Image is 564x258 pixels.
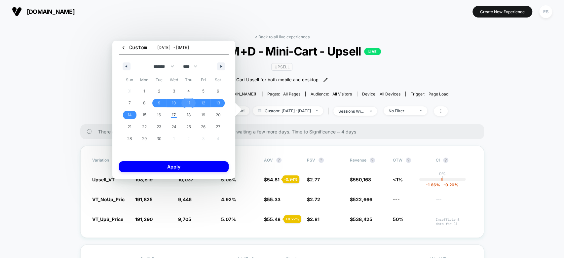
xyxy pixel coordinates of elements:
span: 16 [157,109,161,121]
span: 55.48 [267,216,281,222]
div: - 0.94 % [282,175,299,183]
span: 4 [187,85,190,97]
span: 26 [201,121,206,133]
span: Variation [92,158,129,163]
span: 2.81 [310,216,320,222]
span: VT_NoUp_Pric [92,197,125,202]
button: 21 [122,121,137,133]
button: ? [443,158,448,163]
span: 191,290 [135,216,153,222]
span: 11 [187,97,190,109]
span: 6 [217,85,219,97]
span: 9 [158,97,160,109]
button: 27 [210,121,225,133]
span: Custom [121,44,147,51]
p: | [442,176,443,181]
span: All Visitors [332,92,352,96]
span: Cart Upsell for both mobile and desktop [236,77,318,83]
span: AOV [264,158,273,163]
button: ? [276,158,282,163]
button: 22 [137,121,152,133]
span: 24 [171,121,176,133]
span: --- [436,198,472,203]
span: | [326,106,333,116]
span: $ [264,197,281,202]
span: 50% [393,216,403,222]
button: [DOMAIN_NAME] [10,6,77,17]
button: 13 [210,97,225,109]
span: 8 [143,97,145,109]
button: 26 [196,121,211,133]
span: Revenue [350,158,366,163]
span: 550,168 [353,177,371,182]
span: 5 [202,85,205,97]
span: Thu [181,75,196,85]
button: ? [370,158,375,163]
button: 28 [122,133,137,145]
p: LIVE [364,48,381,55]
button: 3 [167,85,181,97]
span: $ [350,177,371,182]
span: 18 [187,109,191,121]
span: Wed [167,75,181,85]
img: Visually logo [12,7,22,17]
span: 522,666 [353,197,372,202]
button: Apply [119,161,229,172]
span: 9,705 [178,216,191,222]
span: 10 [172,97,176,109]
span: 54.81 [267,177,280,182]
button: 6 [210,85,225,97]
div: sessions with impression [338,109,365,114]
span: [DOMAIN_NAME] [27,8,75,15]
span: PSV [307,158,315,163]
button: 2 [152,85,167,97]
span: Custom: [DATE] - [DATE] [253,106,323,115]
button: 25 [181,121,196,133]
span: 13 [216,97,220,109]
button: 11 [181,97,196,109]
span: Insufficient data for CI [436,217,472,226]
span: 3 [172,85,175,97]
button: Create New Experience [472,6,532,18]
span: 30 [157,133,161,145]
button: Custom[DATE] -[DATE] [119,44,229,55]
span: $ [264,216,281,222]
span: $ [307,216,320,222]
span: VT_UpS_Price [92,216,123,222]
button: 5 [196,85,211,97]
span: 2.72 [310,197,320,202]
p: 0% [439,171,446,176]
span: Mon [137,75,152,85]
span: CI [436,158,472,163]
span: $ [264,177,280,182]
button: ? [406,158,411,163]
span: 23 [157,121,161,133]
span: <1% [393,177,403,182]
button: ? [319,158,324,163]
span: 1 [143,85,145,97]
button: 1 [137,85,152,97]
button: 19 [196,109,211,121]
span: $ [350,197,372,202]
button: 14 [122,109,137,121]
a: < Back to all live experiences [255,34,310,39]
button: 16 [152,109,167,121]
span: Tue [152,75,167,85]
span: --- [393,197,400,202]
span: Page Load [429,92,448,96]
img: end [370,110,372,112]
span: 22 [142,121,147,133]
span: $ [307,197,320,202]
div: + 0.27 % [284,215,301,223]
div: Trigger: [411,92,448,96]
span: 17 [172,109,176,121]
span: 20 [216,109,220,121]
span: all pages [283,92,300,96]
button: 18 [181,109,196,121]
button: 23 [152,121,167,133]
span: Upsell_VT [92,177,115,182]
span: Fri [196,75,211,85]
span: 4.92 % [221,197,236,202]
img: end [316,110,318,111]
button: 24 [167,121,181,133]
